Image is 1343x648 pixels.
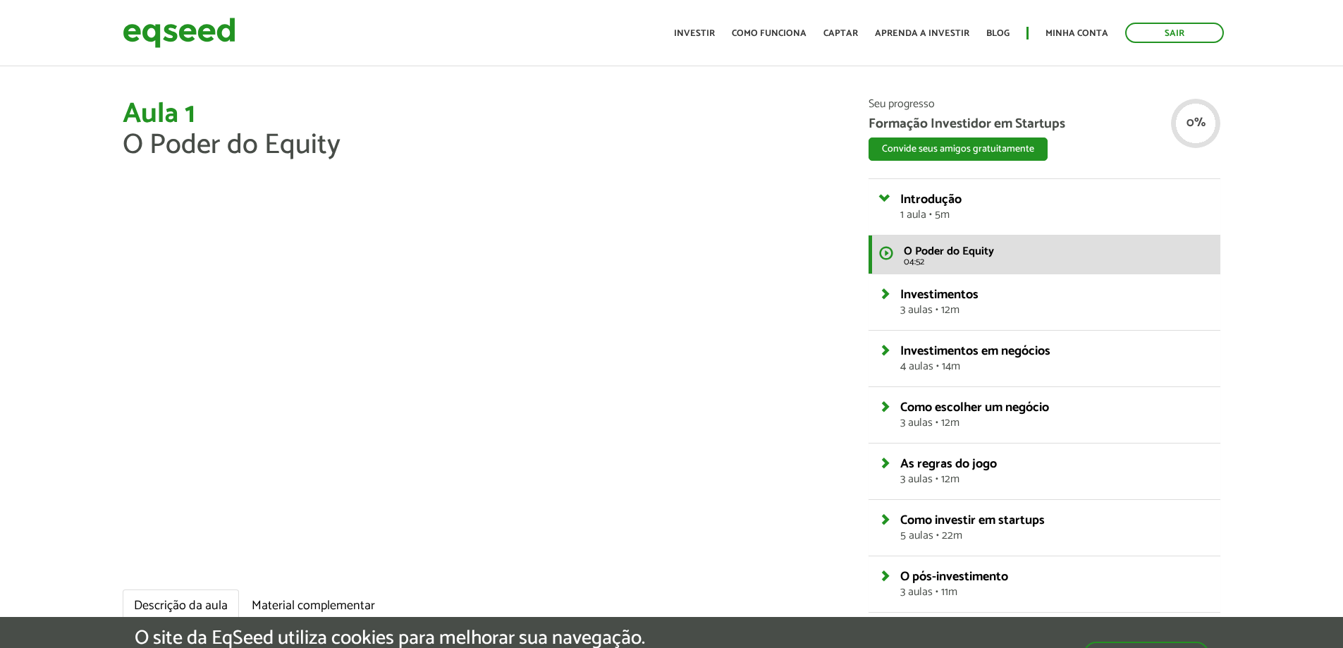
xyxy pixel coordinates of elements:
a: Introdução1 aula • 5m [900,193,1210,221]
a: Como investir em startups5 aulas • 22m [900,514,1210,542]
a: Minha conta [1045,29,1108,38]
a: O Poder do Equity 04:52 [869,236,1220,274]
span: Formação Investidor em Startups [869,117,1220,130]
a: Investimentos em negócios4 aulas • 14m [900,345,1210,372]
span: 04:52 [904,257,1210,267]
button: Convide seus amigos gratuitamente [869,137,1048,161]
img: EqSeed [123,14,235,51]
a: O pós-investimento3 aulas • 11m [900,570,1210,598]
span: 3 aulas • 11m [900,587,1210,598]
a: Blog [986,29,1010,38]
span: Investimentos [900,284,979,305]
a: Investir [674,29,715,38]
span: Como escolher um negócio [900,397,1049,418]
a: Como escolher um negócio3 aulas • 12m [900,401,1210,429]
a: Material complementar [240,589,386,623]
span: 3 aulas • 12m [900,474,1210,485]
a: As regras do jogo3 aulas • 12m [900,458,1210,485]
span: Investimentos em negócios [900,341,1050,362]
span: 3 aulas • 12m [900,305,1210,316]
span: Seu progresso [869,99,1220,110]
span: O Poder do Equity [904,242,994,261]
span: Introdução [900,189,962,210]
span: Como investir em startups [900,510,1045,531]
span: Aula 1 [123,91,195,137]
span: O pós-investimento [900,566,1008,587]
iframe: YouTube video player [123,175,847,582]
a: Como funciona [732,29,807,38]
span: 5 aulas • 22m [900,530,1210,542]
span: O Poder do Equity [123,122,341,169]
span: 1 aula • 5m [900,209,1210,221]
span: As regras do jogo [900,453,997,475]
a: Investimentos3 aulas • 12m [900,288,1210,316]
a: Sair [1125,23,1224,43]
span: 3 aulas • 12m [900,417,1210,429]
a: Captar [823,29,858,38]
a: Aprenda a investir [875,29,969,38]
a: Descrição da aula [123,589,239,623]
span: 4 aulas • 14m [900,361,1210,372]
